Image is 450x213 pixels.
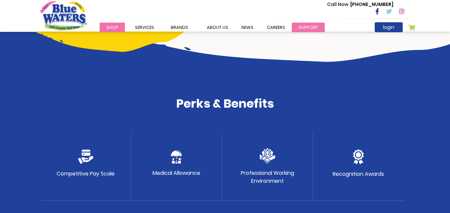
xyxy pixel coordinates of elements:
[235,23,260,32] a: News
[333,170,384,178] p: Recognition Awards
[106,24,118,31] span: Shop
[40,1,87,30] a: store logo
[260,23,292,32] a: careers
[135,24,154,31] span: Services
[22,16,185,52] img: career-yellow-bar.png
[153,169,200,177] p: Medical Allowance
[171,24,188,31] span: Brands
[200,23,235,32] a: about us
[40,96,410,111] h4: Perks & Benefits
[78,150,93,164] img: credit-card.png
[96,18,450,62] img: career-intro-art.png
[327,1,393,8] p: [PHONE_NUMBER]
[171,151,182,163] img: protect.png
[57,170,115,178] p: Competitive Pay Scale
[353,149,364,164] img: medal.png
[375,22,403,32] a: login
[292,23,325,32] a: support
[241,169,294,185] p: Professional Working Environment
[260,148,275,163] img: team.png
[327,1,350,8] span: Call Now :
